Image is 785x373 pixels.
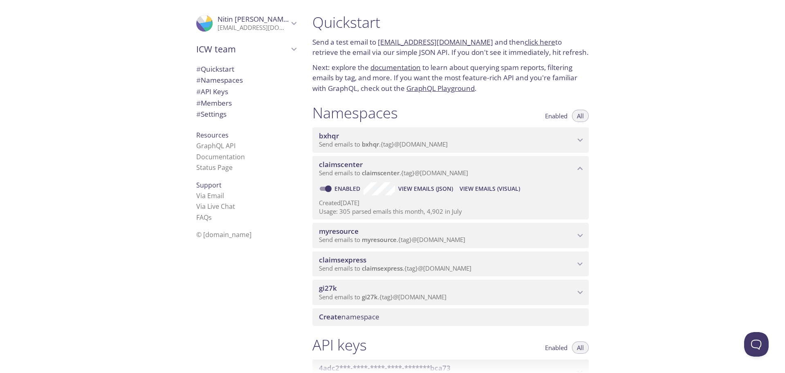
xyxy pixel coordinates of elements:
div: Nitin Jindal [190,10,303,37]
div: myresource namespace [312,223,589,248]
a: Via Live Chat [196,202,235,211]
div: Quickstart [190,63,303,75]
span: API Keys [196,87,228,96]
span: gi27k [319,283,337,293]
div: claimscenter namespace [312,156,589,181]
span: claimscenter [362,169,399,177]
button: View Emails (JSON) [395,182,456,195]
span: claimscenter [319,160,363,169]
span: gi27k [362,293,378,301]
div: gi27k namespace [312,280,589,305]
span: Members [196,98,232,108]
p: [EMAIL_ADDRESS][DOMAIN_NAME] [218,24,289,32]
div: claimsexpress namespace [312,251,589,277]
span: Send emails to . {tag} @[DOMAIN_NAME] [319,293,446,301]
span: s [209,213,212,222]
span: Send emails to . {tag} @[DOMAIN_NAME] [319,140,448,148]
span: namespace [319,312,379,321]
span: myresource [362,235,397,244]
span: Send emails to . {tag} @[DOMAIN_NAME] [319,235,465,244]
div: bxhqr namespace [312,127,589,153]
span: # [196,64,201,74]
button: View Emails (Visual) [456,182,523,195]
div: Namespaces [190,75,303,86]
button: Enabled [540,341,572,354]
span: claimsexpress [362,264,403,272]
button: All [572,341,589,354]
p: Created [DATE] [319,199,582,207]
h1: Namespaces [312,104,398,122]
div: API Keys [190,86,303,97]
iframe: Help Scout Beacon - Open [744,332,769,357]
p: Send a test email to and then to retrieve the email via our simple JSON API. If you don't see it ... [312,37,589,58]
span: Create [319,312,341,321]
span: # [196,87,201,96]
a: FAQ [196,213,212,222]
span: © [DOMAIN_NAME] [196,230,251,239]
span: myresource [319,226,359,236]
div: Team Settings [190,109,303,120]
h1: Quickstart [312,13,589,32]
span: # [196,109,201,119]
span: # [196,75,201,85]
div: ICW team [190,38,303,60]
span: Support [196,181,222,190]
button: All [572,110,589,122]
span: View Emails (JSON) [398,184,453,194]
a: GraphQL API [196,141,235,150]
span: bxhqr [319,131,339,140]
span: Send emails to . {tag} @[DOMAIN_NAME] [319,169,468,177]
span: View Emails (Visual) [460,184,520,194]
div: Members [190,97,303,109]
div: Create namespace [312,308,589,326]
span: Resources [196,131,229,140]
span: Namespaces [196,75,243,85]
a: click here [525,37,555,47]
h1: API keys [312,336,367,354]
span: claimsexpress [319,255,366,264]
span: Quickstart [196,64,234,74]
span: ICW team [196,43,289,55]
a: GraphQL Playground [406,84,475,93]
a: [EMAIL_ADDRESS][DOMAIN_NAME] [378,37,493,47]
a: Via Email [196,191,224,200]
span: Send emails to . {tag} @[DOMAIN_NAME] [319,264,471,272]
span: Nitin [PERSON_NAME] [218,14,290,24]
span: bxhqr [362,140,379,148]
p: Next: explore the to learn about querying spam reports, filtering emails by tag, and more. If you... [312,62,589,94]
a: Enabled [333,185,363,192]
p: Usage: 305 parsed emails this month, 4,902 in July [319,207,582,216]
button: Enabled [540,110,572,122]
span: Settings [196,109,227,119]
a: Status Page [196,163,233,172]
a: documentation [370,63,421,72]
span: # [196,98,201,108]
a: Documentation [196,152,245,161]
